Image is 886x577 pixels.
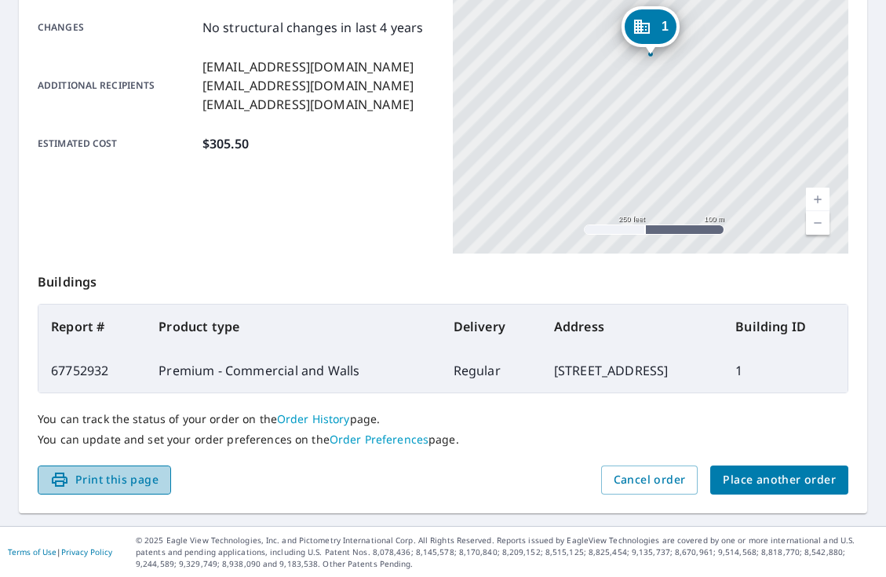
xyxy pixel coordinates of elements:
span: Print this page [50,470,159,490]
a: Current Level 17, Zoom Out [806,211,829,235]
a: Current Level 17, Zoom In [806,188,829,211]
p: Additional recipients [38,57,196,114]
span: Cancel order [614,470,686,490]
p: Estimated cost [38,134,196,153]
td: [STREET_ADDRESS] [541,349,724,393]
a: Order History [277,411,350,426]
p: [EMAIL_ADDRESS][DOMAIN_NAME] [202,95,414,114]
td: 1 [723,349,848,393]
a: Terms of Use [8,546,57,557]
p: $305.50 [202,134,249,153]
p: Buildings [38,254,848,304]
p: [EMAIL_ADDRESS][DOMAIN_NAME] [202,76,414,95]
p: Changes [38,18,196,37]
td: Regular [441,349,541,393]
div: Dropped pin, building 1, Commercial property, 3629 Elm Grove Rd Rowlett, TX 75089 [622,6,680,55]
p: [EMAIL_ADDRESS][DOMAIN_NAME] [202,57,414,76]
td: Premium - Commercial and Walls [146,349,440,393]
th: Report # [38,305,146,349]
th: Address [541,305,724,349]
button: Cancel order [601,466,698,495]
th: Delivery [441,305,541,349]
span: Place another order [723,470,836,490]
p: You can track the status of your order on the page. [38,412,848,426]
a: Privacy Policy [61,546,112,557]
td: 67752932 [38,349,146,393]
button: Print this page [38,466,171,495]
span: 1 [662,20,669,32]
th: Product type [146,305,440,349]
p: | [8,547,112,557]
a: Order Preferences [330,432,428,447]
p: © 2025 Eagle View Technologies, Inc. and Pictometry International Corp. All Rights Reserved. Repo... [136,535,878,570]
button: Place another order [710,466,848,495]
p: You can update and set your order preferences on the page. [38,433,848,447]
p: No structural changes in last 4 years [202,18,424,37]
th: Building ID [723,305,848,349]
